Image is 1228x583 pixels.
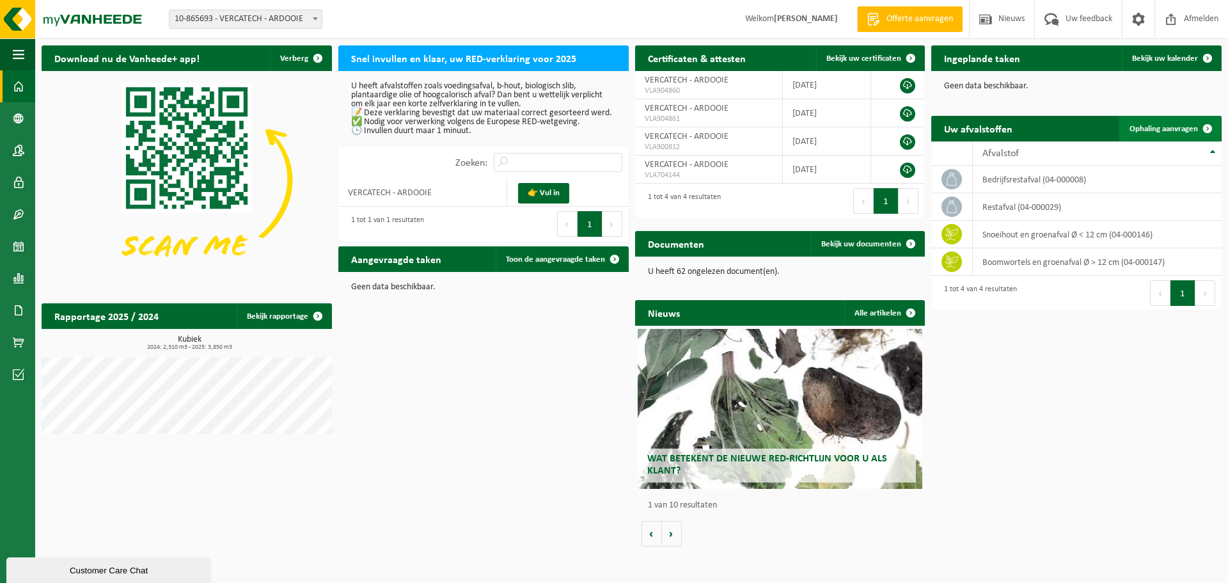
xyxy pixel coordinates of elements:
h2: Uw afvalstoffen [931,116,1025,141]
button: Verberg [270,45,331,71]
p: 1 van 10 resultaten [648,501,919,510]
button: 1 [874,188,899,214]
button: Previous [853,188,874,214]
h3: Kubiek [48,335,332,351]
h2: Aangevraagde taken [338,246,454,271]
span: VERCATECH - ARDOOIE [645,132,728,141]
h2: Nieuws [635,300,693,325]
span: VERCATECH - ARDOOIE [645,160,728,170]
span: Bekijk uw kalender [1132,54,1198,63]
span: VERCATECH - ARDOOIE [645,76,728,85]
h2: Ingeplande taken [931,45,1033,70]
span: Bekijk uw documenten [821,240,901,248]
a: Alle artikelen [844,300,924,326]
div: 1 tot 4 van 4 resultaten [642,187,721,215]
iframe: chat widget [6,555,214,583]
h2: Download nu de Vanheede+ app! [42,45,212,70]
span: VLA904860 [645,86,773,96]
td: restafval (04-000029) [973,193,1222,221]
a: Bekijk rapportage [237,303,331,329]
button: Vorige [642,521,662,547]
div: 1 tot 4 van 4 resultaten [938,279,1017,307]
td: [DATE] [783,127,871,156]
td: VERCATECH - ARDOOIE [338,179,507,207]
span: Afvalstof [982,148,1019,159]
span: Offerte aanvragen [883,13,956,26]
button: Volgende [662,521,682,547]
a: Ophaling aanvragen [1119,116,1220,141]
button: 1 [1170,280,1195,306]
span: Bekijk uw certificaten [826,54,901,63]
button: Previous [1150,280,1170,306]
button: Previous [557,211,578,237]
p: U heeft 62 ongelezen document(en). [648,268,913,276]
span: VLA704144 [645,170,773,180]
td: boomwortels en groenafval Ø > 12 cm (04-000147) [973,248,1222,276]
a: Wat betekent de nieuwe RED-richtlijn voor u als klant? [638,329,922,489]
button: Next [1195,280,1215,306]
span: Wat betekent de nieuwe RED-richtlijn voor u als klant? [647,454,887,476]
span: 10-865693 - VERCATECH - ARDOOIE [169,10,322,28]
a: Toon de aangevraagde taken [496,246,627,272]
a: 👉 Vul in [518,183,569,204]
span: Toon de aangevraagde taken [506,255,605,264]
h2: Rapportage 2025 / 2024 [42,303,171,328]
td: bedrijfsrestafval (04-000008) [973,166,1222,193]
td: [DATE] [783,156,871,184]
span: VERCATECH - ARDOOIE [645,104,728,113]
button: Next [899,188,918,214]
a: Offerte aanvragen [857,6,963,32]
span: 2024: 2,310 m3 - 2025: 3,850 m3 [48,344,332,351]
strong: [PERSON_NAME] [774,14,838,24]
td: [DATE] [783,99,871,127]
span: Ophaling aanvragen [1130,125,1198,133]
p: Geen data beschikbaar. [944,82,1209,91]
label: Zoeken: [455,158,487,168]
a: Bekijk uw documenten [811,231,924,257]
span: Verberg [280,54,308,63]
h2: Snel invullen en klaar, uw RED-verklaring voor 2025 [338,45,589,70]
a: Bekijk uw certificaten [816,45,924,71]
a: Bekijk uw kalender [1122,45,1220,71]
button: 1 [578,211,602,237]
td: [DATE] [783,71,871,99]
div: 1 tot 1 van 1 resultaten [345,210,424,238]
h2: Certificaten & attesten [635,45,759,70]
h2: Documenten [635,231,717,256]
span: VLA904861 [645,114,773,124]
p: Geen data beschikbaar. [351,283,616,292]
span: 10-865693 - VERCATECH - ARDOOIE [169,10,322,29]
button: Next [602,211,622,237]
span: VLA900812 [645,142,773,152]
td: snoeihout en groenafval Ø < 12 cm (04-000146) [973,221,1222,248]
img: Download de VHEPlus App [42,71,332,289]
p: U heeft afvalstoffen zoals voedingsafval, b-hout, biologisch slib, plantaardige olie of hoogcalor... [351,82,616,136]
